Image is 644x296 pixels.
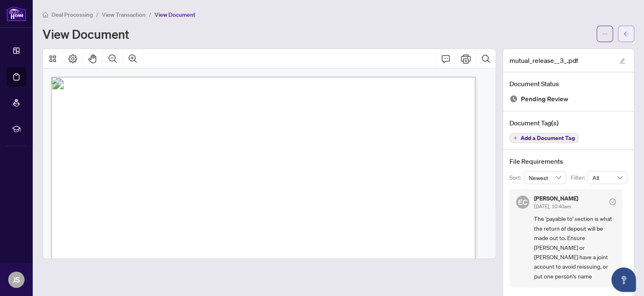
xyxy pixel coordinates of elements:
button: Open asap [611,267,636,292]
span: All [592,171,622,184]
h5: [PERSON_NAME] [534,196,578,201]
span: Newest [529,171,561,184]
span: [DATE], 10:40am [534,203,571,209]
span: Pending Review [521,93,568,105]
img: Document Status [509,95,518,103]
span: JS [13,274,20,285]
span: check-circle [609,198,616,205]
img: logo [7,6,26,21]
span: View Document [155,11,195,18]
span: plus [513,136,517,140]
span: Add a Document Tag [521,135,575,141]
span: home [43,12,48,18]
h1: View Document [43,27,129,40]
h4: Document Status [509,79,627,89]
span: Deal Processing [52,11,93,18]
button: Add a Document Tag [509,133,579,143]
span: ellipsis [602,31,608,37]
li: / [149,10,151,19]
h4: File Requirements [509,156,627,166]
li: / [96,10,99,19]
span: The 'payable to' section is what the return of deposit will be made out to. Ensure [PERSON_NAME] ... [534,214,616,281]
p: Filter: [571,173,587,182]
p: Sort: [509,173,524,182]
span: edit [619,58,625,64]
span: EC [518,196,527,208]
span: arrow-left [623,31,629,37]
h4: Document Tag(s) [509,118,627,128]
span: View Transaction [102,11,146,18]
span: mutual_release__3_.pdf [509,56,578,65]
